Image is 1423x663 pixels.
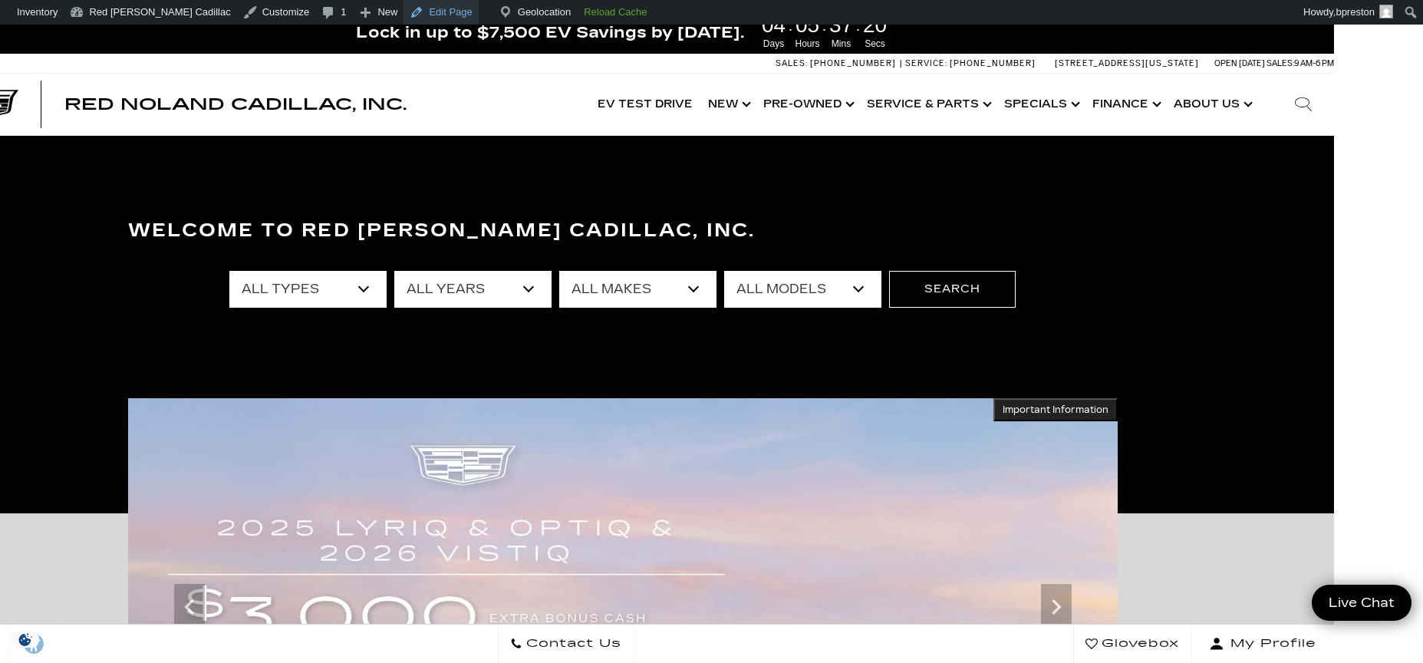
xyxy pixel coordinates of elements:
a: EV Test Drive [590,74,700,135]
span: 05 [793,15,822,36]
span: Open [DATE] [1214,58,1265,68]
a: Service & Parts [859,74,996,135]
span: 37 [827,15,856,36]
span: bpreston [1336,6,1375,18]
span: My Profile [1224,633,1316,655]
a: Service: [PHONE_NUMBER] [900,59,1039,68]
span: 20 [861,15,890,36]
button: Search [889,271,1016,308]
a: About Us [1166,74,1257,135]
span: 04 [759,15,789,36]
section: Click to Open Cookie Consent Modal [8,632,43,648]
span: [PHONE_NUMBER] [950,58,1036,68]
span: Hours [793,37,822,51]
span: : [789,14,793,37]
a: Finance [1085,74,1166,135]
span: Sales: [1267,58,1294,68]
strong: Reload Cache [584,6,647,18]
a: Close [1308,18,1326,37]
div: Next [1041,584,1072,630]
select: Filter by make [559,271,716,308]
span: Glovebox [1098,633,1179,655]
a: Glovebox [1073,625,1191,663]
select: Filter by year [394,271,552,308]
a: [STREET_ADDRESS][US_STATE] [1055,58,1199,68]
select: Filter by type [229,271,387,308]
a: Specials [996,74,1085,135]
a: Pre-Owned [756,74,859,135]
span: : [856,14,861,37]
span: Contact Us [522,633,621,655]
span: 9 AM-6 PM [1294,58,1334,68]
span: Important Information [1003,404,1108,416]
span: : [822,14,827,37]
a: Contact Us [498,625,634,663]
span: Red Noland Cadillac, Inc. [64,95,407,114]
span: [PHONE_NUMBER] [810,58,896,68]
a: Red Noland Cadillac, Inc. [64,97,407,112]
select: Filter by model [724,271,881,308]
span: Live Chat [1321,594,1402,612]
span: Sales: [776,58,808,68]
a: Sales: [PHONE_NUMBER] [776,59,900,68]
a: New [700,74,756,135]
button: Important Information [993,398,1118,421]
span: Lock in up to $7,500 EV Savings by [DATE]. [356,22,744,42]
a: Live Chat [1312,585,1411,621]
span: Secs [861,37,890,51]
button: Open user profile menu [1191,625,1334,663]
h3: Welcome to Red [PERSON_NAME] Cadillac, Inc. [128,216,1118,246]
div: Previous [174,584,205,630]
span: Days [759,37,789,51]
span: Mins [827,37,856,51]
span: Service: [905,58,947,68]
img: Opt-Out Icon [8,632,43,648]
